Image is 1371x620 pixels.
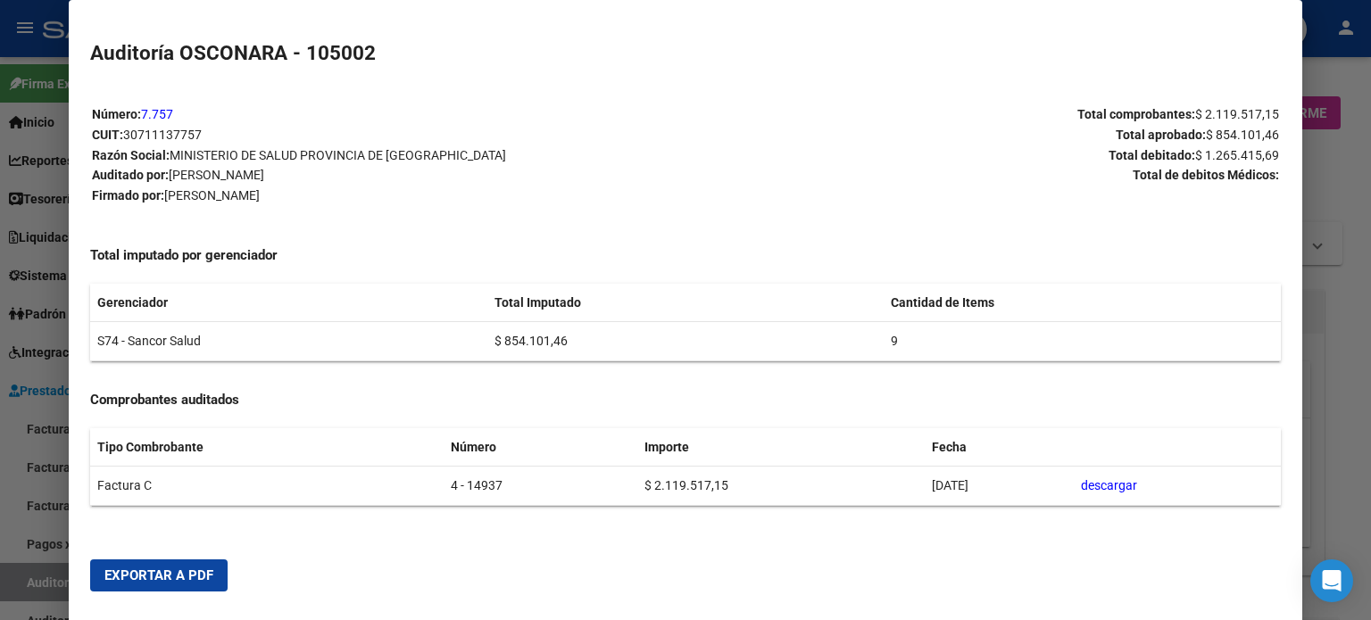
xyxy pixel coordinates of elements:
[686,145,1279,166] p: Total debitado:
[169,168,264,182] span: [PERSON_NAME]
[1081,478,1137,492] a: descargar
[686,165,1279,186] p: Total de debitos Médicos:
[1206,128,1279,142] span: $ 854.101,46
[92,145,685,166] p: Razón Social:
[686,104,1279,125] p: Total comprobantes:
[637,428,926,467] th: Importe
[104,567,213,583] span: Exportar a PDF
[164,188,260,203] span: [PERSON_NAME]
[444,428,637,467] th: Número
[123,128,202,142] span: 30711137757
[92,165,685,186] p: Auditado por:
[90,38,1281,69] h2: Auditoría OSCONARA - 105002
[141,107,173,121] a: 7.757
[925,467,1074,506] td: [DATE]
[90,245,1281,266] h4: Total imputado por gerenciador
[487,284,885,322] th: Total Imputado
[686,125,1279,145] p: Total aprobado:
[884,322,1281,361] td: 9
[90,322,487,361] td: S74 - Sancor Salud
[92,186,685,206] p: Firmado por:
[487,322,885,361] td: $ 854.101,46
[90,390,1281,410] h4: Comprobantes auditados
[884,284,1281,322] th: Cantidad de Items
[925,428,1074,467] th: Fecha
[1310,559,1353,602] div: Open Intercom Messenger
[444,467,637,506] td: 4 - 14937
[1195,107,1279,121] span: $ 2.119.517,15
[90,428,444,467] th: Tipo Combrobante
[90,559,228,591] button: Exportar a PDF
[90,284,487,322] th: Gerenciador
[90,467,444,506] td: Factura C
[92,125,685,145] p: CUIT:
[170,148,506,162] span: MINISTERIO DE SALUD PROVINCIA DE [GEOGRAPHIC_DATA]
[1195,148,1279,162] span: $ 1.265.415,69
[637,467,926,506] td: $ 2.119.517,15
[92,104,685,125] p: Número:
